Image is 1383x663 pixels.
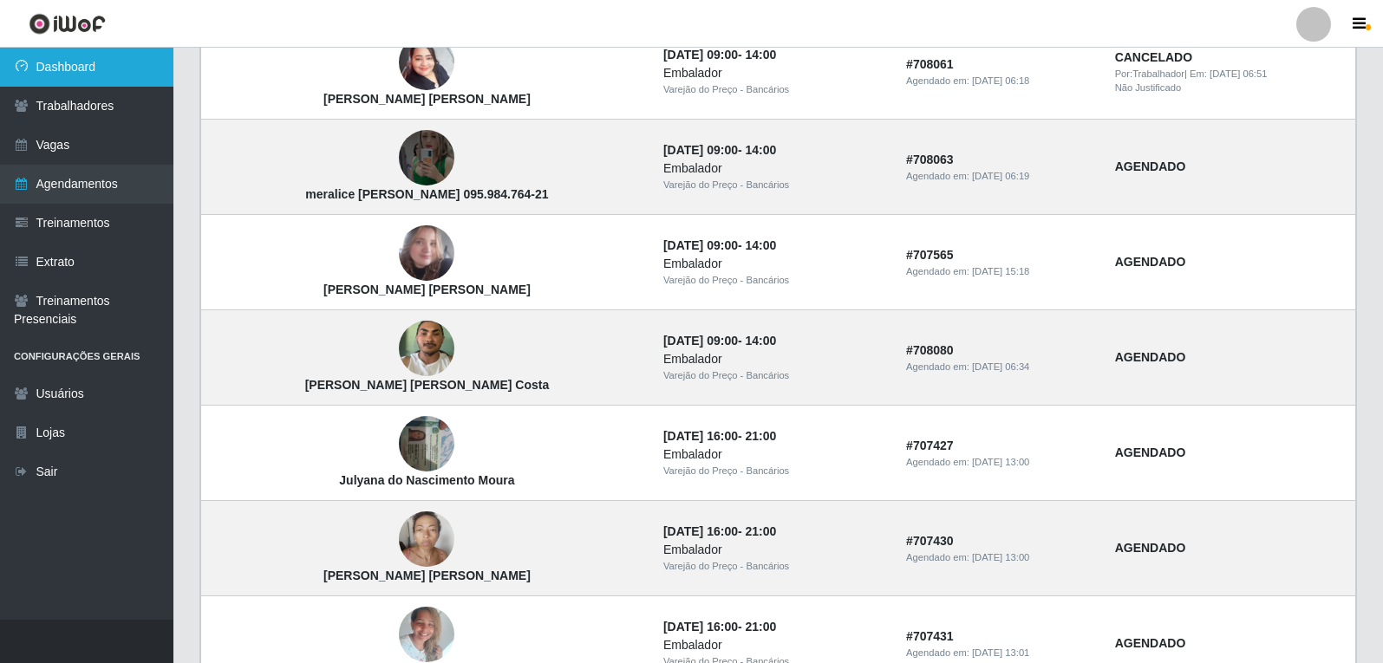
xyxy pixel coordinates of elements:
time: [DATE] 06:51 [1210,68,1267,79]
strong: # 707430 [906,534,954,548]
time: [DATE] 13:01 [972,647,1029,658]
strong: # 708080 [906,343,954,357]
div: Agendado em: [906,646,1094,660]
div: | Em: [1115,67,1345,81]
time: [DATE] 16:00 [663,620,738,634]
div: Agendado em: [906,360,1094,374]
time: [DATE] 16:00 [663,429,738,443]
div: Embalador [663,636,885,654]
div: Não Justificado [1115,81,1345,95]
strong: AGENDADO [1115,159,1186,173]
strong: - [663,524,776,538]
strong: - [663,238,776,252]
strong: [PERSON_NAME] [PERSON_NAME] [323,283,531,296]
div: Varejão do Preço - Bancários [663,273,885,288]
time: 14:00 [746,48,777,62]
strong: - [663,620,776,634]
div: Varejão do Preço - Bancários [663,178,885,192]
img: Giovanna Falcone Vasconcellos Marques [399,221,454,286]
strong: AGENDADO [1115,445,1186,459]
time: 21:00 [746,524,777,538]
div: Agendado em: [906,169,1094,184]
strong: # 708063 [906,153,954,166]
strong: # 707431 [906,629,954,643]
div: Agendado em: [906,455,1094,470]
strong: AGENDADO [1115,350,1186,364]
div: Agendado em: [906,264,1094,279]
strong: - [663,48,776,62]
time: [DATE] 06:34 [972,361,1029,372]
strong: meralice [PERSON_NAME] 095.984.764-21 [305,187,548,201]
div: Embalador [663,541,885,559]
strong: # 707427 [906,439,954,452]
img: Julyana do Nascimento Moura [399,407,454,481]
strong: # 708061 [906,57,954,71]
time: [DATE] 06:18 [972,75,1029,86]
time: [DATE] 13:00 [972,457,1029,467]
strong: Julyana do Nascimento Moura [339,473,514,487]
img: Priscila da Silva Santana [399,26,454,100]
time: [DATE] 09:00 [663,238,738,252]
div: Agendado em: [906,550,1094,565]
div: Embalador [663,64,885,82]
div: Embalador [663,159,885,178]
strong: - [663,334,776,348]
time: [DATE] 06:19 [972,171,1029,181]
time: [DATE] 16:00 [663,524,738,538]
strong: CANCELADO [1115,50,1192,64]
strong: [PERSON_NAME] [PERSON_NAME] [323,92,531,106]
time: [DATE] 13:00 [972,552,1029,562]
time: 14:00 [746,334,777,348]
strong: AGENDADO [1115,255,1186,269]
strong: AGENDADO [1115,636,1186,650]
time: [DATE] 09:00 [663,143,738,157]
span: Por: Trabalhador [1115,68,1184,79]
div: Varejão do Preço - Bancários [663,368,885,383]
time: 14:00 [746,143,777,157]
div: Embalador [663,350,885,368]
strong: [PERSON_NAME] [PERSON_NAME] Costa [305,378,550,392]
time: 21:00 [746,429,777,443]
time: [DATE] 15:18 [972,266,1029,276]
strong: [PERSON_NAME] [PERSON_NAME] [323,569,531,582]
div: Embalador [663,255,885,273]
div: Embalador [663,445,885,464]
time: [DATE] 09:00 [663,334,738,348]
div: Varejão do Preço - Bancários [663,464,885,478]
strong: # 707565 [906,248,954,262]
img: Michel Rômulo da Silva Costa [399,312,454,386]
div: Agendado em: [906,74,1094,88]
div: Varejão do Preço - Bancários [663,82,885,97]
strong: - [663,429,776,443]
img: CoreUI Logo [29,13,106,35]
img: Angela Maria Soares Barboza [399,503,454,576]
time: 21:00 [746,620,777,634]
strong: AGENDADO [1115,541,1186,555]
time: 14:00 [746,238,777,252]
time: [DATE] 09:00 [663,48,738,62]
strong: - [663,143,776,157]
img: meralice virgulino Souza de melo 095.984.764-21 [399,96,454,219]
div: Varejão do Preço - Bancários [663,559,885,574]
